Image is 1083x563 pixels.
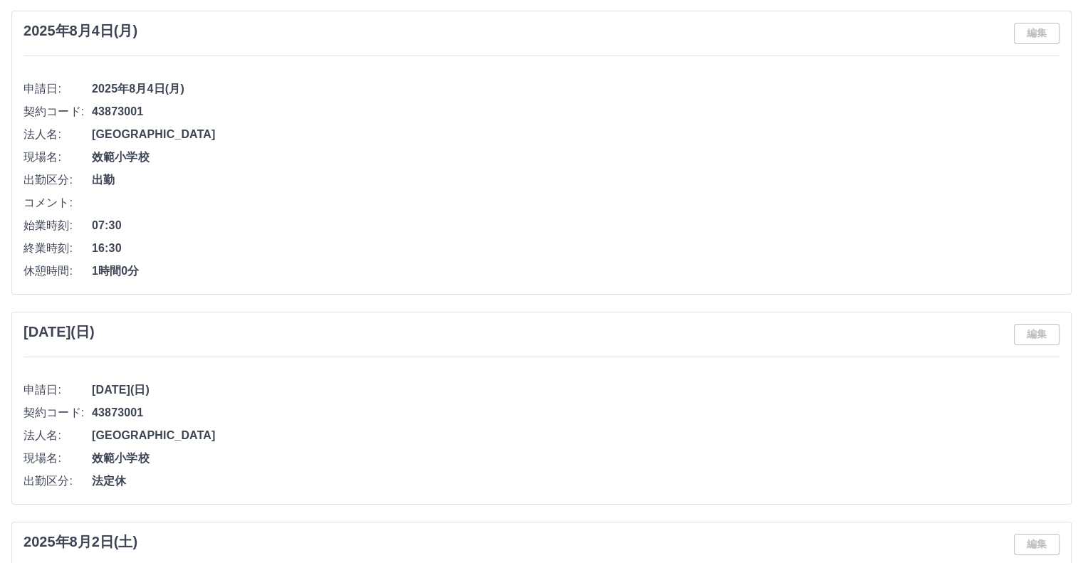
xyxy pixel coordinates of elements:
[92,382,1060,399] span: [DATE](日)
[23,103,92,120] span: 契約コード:
[92,404,1060,421] span: 43873001
[92,427,1060,444] span: [GEOGRAPHIC_DATA]
[23,382,92,399] span: 申請日:
[23,23,137,39] h3: 2025年8月4日(月)
[23,427,92,444] span: 法人名:
[92,217,1060,234] span: 07:30
[92,80,1060,98] span: 2025年8月4日(月)
[23,172,92,189] span: 出勤区分:
[23,473,92,490] span: 出勤区分:
[23,263,92,280] span: 休憩時間:
[23,404,92,421] span: 契約コード:
[92,172,1060,189] span: 出勤
[23,534,137,550] h3: 2025年8月2日(土)
[92,149,1060,166] span: 效範小学校
[23,126,92,143] span: 法人名:
[23,450,92,467] span: 現場名:
[92,126,1060,143] span: [GEOGRAPHIC_DATA]
[92,240,1060,257] span: 16:30
[92,103,1060,120] span: 43873001
[23,217,92,234] span: 始業時刻:
[92,263,1060,280] span: 1時間0分
[92,473,1060,490] span: 法定休
[23,194,92,211] span: コメント:
[92,450,1060,467] span: 效範小学校
[23,80,92,98] span: 申請日:
[23,149,92,166] span: 現場名:
[23,240,92,257] span: 終業時刻:
[23,324,95,340] h3: [DATE](日)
